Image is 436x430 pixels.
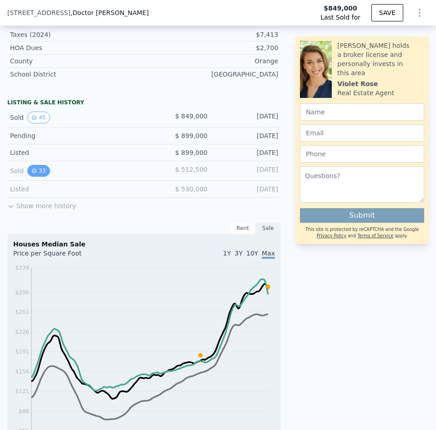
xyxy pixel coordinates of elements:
tspan: $86 [19,408,29,415]
tspan: $296 [15,289,29,296]
tspan: $191 [15,348,29,355]
span: $ 512,500 [175,166,208,173]
tspan: $156 [15,369,29,375]
div: Taxes (2024) [10,30,144,39]
input: Phone [300,145,424,163]
div: Listed [10,148,137,157]
button: SAVE [371,4,403,21]
button: View historical data [27,165,50,177]
div: LISTING & SALE HISTORY [7,99,281,108]
input: Name [300,103,424,121]
button: Submit [300,208,424,223]
div: $2,700 [144,43,279,52]
button: Show Options [411,4,429,22]
div: Sold [10,112,137,123]
a: Terms of Service [357,233,393,238]
tspan: $121 [15,388,29,394]
div: Price per Square Foot [13,249,144,263]
tspan: $226 [15,329,29,335]
div: Real Estate Agent [337,88,394,97]
div: Sale [255,222,281,234]
div: [PERSON_NAME] holds a broker license and personally invests in this area [337,41,424,77]
div: [DATE] [215,184,278,194]
button: View historical data [27,112,50,123]
span: $ 530,000 [175,185,208,193]
div: [DATE] [215,112,278,123]
span: Max [262,250,275,259]
div: Sold [10,165,137,177]
div: Pending [10,131,137,140]
div: Orange [144,56,279,66]
div: $7,413 [144,30,279,39]
span: $ 899,000 [175,149,208,156]
div: This site is protected by reCAPTCHA and the Google and apply. [300,226,424,240]
div: [DATE] [215,165,278,177]
span: Last Sold for [320,13,360,22]
a: Privacy Policy [317,233,346,238]
tspan: $339 [15,265,29,271]
div: Violet Rose [337,79,378,88]
span: 10Y [246,250,258,257]
span: , Doctor [PERSON_NAME] [71,8,149,17]
span: [STREET_ADDRESS] [7,8,71,17]
span: 3Y [235,250,243,257]
div: [DATE] [215,131,278,140]
span: $849,000 [324,4,357,13]
div: [GEOGRAPHIC_DATA] [144,70,279,79]
div: HOA Dues [10,43,144,52]
div: School District [10,70,144,79]
div: Houses Median Sale [13,240,275,249]
div: County [10,56,144,66]
div: [DATE] [215,148,278,157]
tspan: $261 [15,309,29,315]
div: Rent [230,222,255,234]
span: 1Y [223,250,231,257]
input: Email [300,124,424,142]
div: Listed [10,184,137,194]
button: Show more history [7,198,76,210]
span: $ 899,000 [175,132,208,139]
span: $ 849,000 [175,113,208,120]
